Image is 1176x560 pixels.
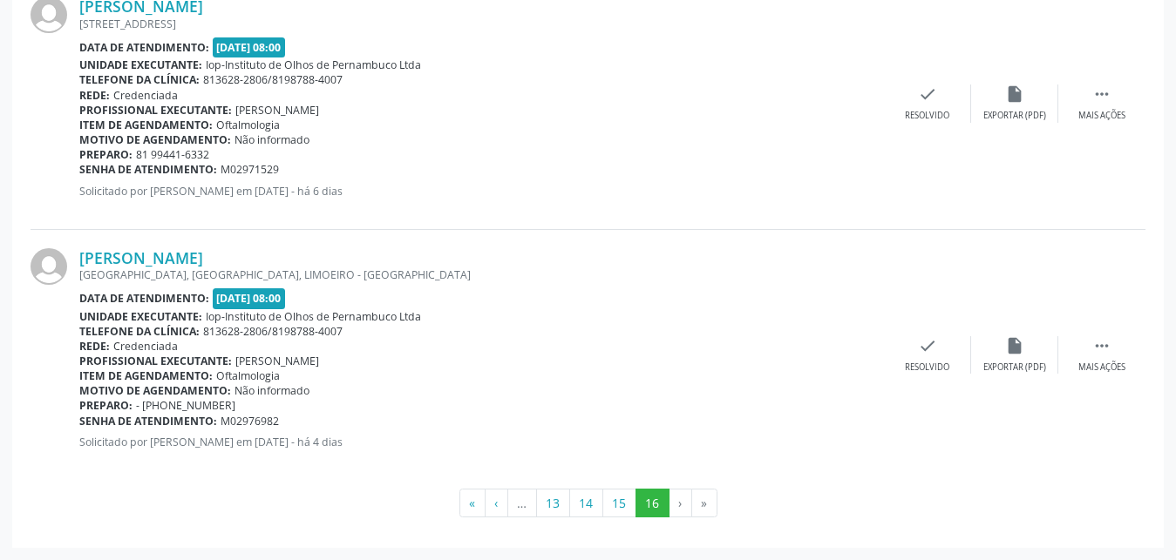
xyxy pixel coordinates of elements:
button: Go to page 14 [569,489,603,518]
b: Item de agendamento: [79,118,213,132]
b: Telefone da clínica: [79,324,200,339]
div: Mais ações [1078,110,1125,122]
b: Rede: [79,339,110,354]
b: Profissional executante: [79,103,232,118]
span: M02971529 [221,162,279,177]
button: Go to page 16 [636,489,670,518]
span: Credenciada [113,339,178,354]
span: - [PHONE_NUMBER] [136,398,235,413]
div: Resolvido [905,110,949,122]
span: Oftalmologia [216,368,280,383]
p: Solicitado por [PERSON_NAME] em [DATE] - há 4 dias [79,435,884,449]
span: Não informado [235,132,309,147]
i:  [1092,84,1111,104]
span: Não informado [235,383,309,398]
span: [PERSON_NAME] [235,354,319,368]
div: Exportar (PDF) [983,110,1046,122]
b: Unidade executante: [79,57,202,72]
b: Preparo: [79,398,133,413]
i: insert_drive_file [1005,336,1024,355]
ul: Pagination [31,489,1145,518]
i:  [1092,336,1111,355]
button: Go to previous page [485,489,508,518]
span: Iop-Instituto de Olhos de Pernambuco Ltda [206,57,421,72]
button: Go to page 15 [602,489,636,518]
b: Telefone da clínica: [79,72,200,87]
b: Senha de atendimento: [79,414,217,428]
div: [GEOGRAPHIC_DATA], [GEOGRAPHIC_DATA], LIMOEIRO - [GEOGRAPHIC_DATA] [79,267,884,282]
b: Senha de atendimento: [79,162,217,177]
span: Iop-Instituto de Olhos de Pernambuco Ltda [206,309,421,324]
span: [DATE] 08:00 [213,37,286,57]
a: [PERSON_NAME] [79,248,203,267]
span: Credenciada [113,88,178,103]
i: check [918,84,937,104]
b: Unidade executante: [79,309,202,324]
div: Mais ações [1078,361,1125,374]
b: Data de atendimento: [79,40,209,55]
img: img [31,248,67,285]
i: check [918,336,937,355]
b: Data de atendimento: [79,291,209,306]
i: insert_drive_file [1005,84,1024,104]
b: Profissional executante: [79,354,232,368]
b: Rede: [79,88,110,103]
b: Item de agendamento: [79,368,213,383]
span: [PERSON_NAME] [235,103,319,118]
button: Go to first page [459,489,486,518]
span: 813628-2806/8198788-4007 [203,72,343,87]
b: Preparo: [79,147,133,162]
div: [STREET_ADDRESS] [79,17,884,31]
button: Go to page 13 [536,489,570,518]
span: [DATE] 08:00 [213,288,286,308]
span: Oftalmologia [216,118,280,132]
b: Motivo de agendamento: [79,132,231,147]
span: 81 99441-6332 [136,147,209,162]
div: Resolvido [905,361,949,374]
p: Solicitado por [PERSON_NAME] em [DATE] - há 6 dias [79,184,884,199]
div: Exportar (PDF) [983,361,1046,374]
b: Motivo de agendamento: [79,383,231,398]
span: 813628-2806/8198788-4007 [203,324,343,339]
span: M02976982 [221,414,279,428]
